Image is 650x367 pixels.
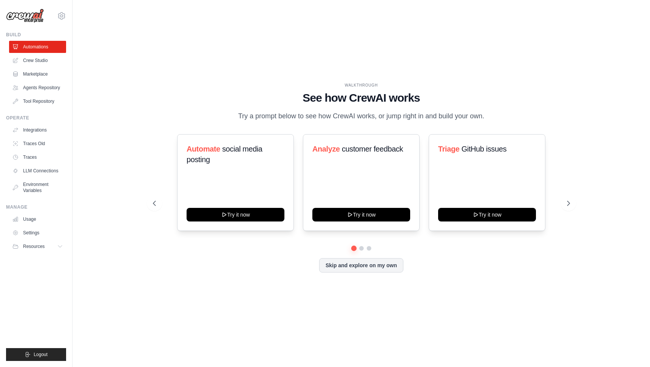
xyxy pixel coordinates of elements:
a: Automations [9,41,66,53]
span: Triage [438,145,460,153]
span: customer feedback [342,145,403,153]
a: Settings [9,227,66,239]
a: LLM Connections [9,165,66,177]
p: Try a prompt below to see how CrewAI works, or jump right in and build your own. [235,111,488,122]
img: Logo [6,9,44,23]
span: GitHub issues [462,145,506,153]
a: Integrations [9,124,66,136]
button: Resources [9,240,66,252]
span: Automate [187,145,220,153]
button: Skip and explore on my own [319,258,403,273]
a: Usage [9,213,66,225]
button: Try it now [187,208,284,221]
button: Logout [6,348,66,361]
div: WALKTHROUGH [153,82,570,88]
h1: See how CrewAI works [153,91,570,105]
a: Agents Repository [9,82,66,94]
a: Traces Old [9,138,66,150]
a: Crew Studio [9,54,66,67]
div: Manage [6,204,66,210]
a: Tool Repository [9,95,66,107]
span: Logout [34,352,48,358]
a: Environment Variables [9,178,66,197]
div: Build [6,32,66,38]
iframe: Chat Widget [612,331,650,367]
a: Marketplace [9,68,66,80]
span: Resources [23,243,45,249]
a: Traces [9,151,66,163]
button: Try it now [312,208,410,221]
span: social media posting [187,145,262,164]
button: Try it now [438,208,536,221]
span: Analyze [312,145,340,153]
div: Operate [6,115,66,121]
